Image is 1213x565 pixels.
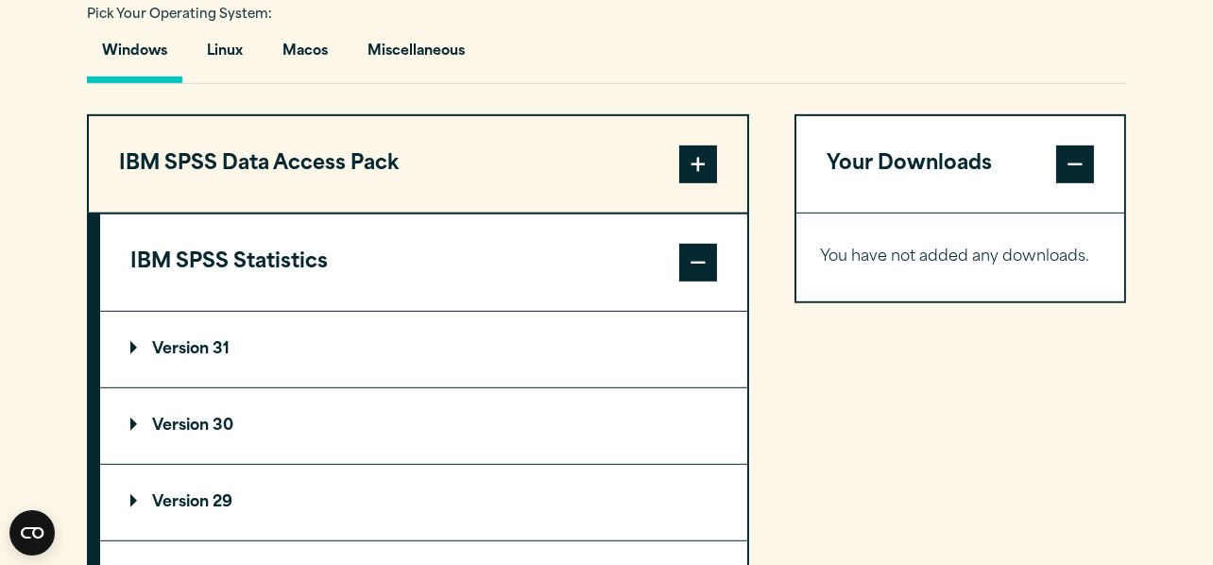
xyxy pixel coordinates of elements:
[100,465,747,540] summary: Version 29
[796,116,1124,213] button: Your Downloads
[796,213,1124,301] div: Your Downloads
[9,510,55,556] button: Open CMP widget
[130,495,232,510] p: Version 29
[267,29,343,83] button: Macos
[100,214,747,311] button: IBM SPSS Statistics
[352,29,480,83] button: Miscellaneous
[192,29,258,83] button: Linux
[100,388,747,464] summary: Version 30
[87,9,272,21] span: Pick Your Operating System:
[100,312,747,387] summary: Version 31
[130,419,233,434] p: Version 30
[820,244,1101,271] p: You have not added any downloads.
[87,29,182,83] button: Windows
[89,116,747,213] button: IBM SPSS Data Access Pack
[130,342,230,357] p: Version 31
